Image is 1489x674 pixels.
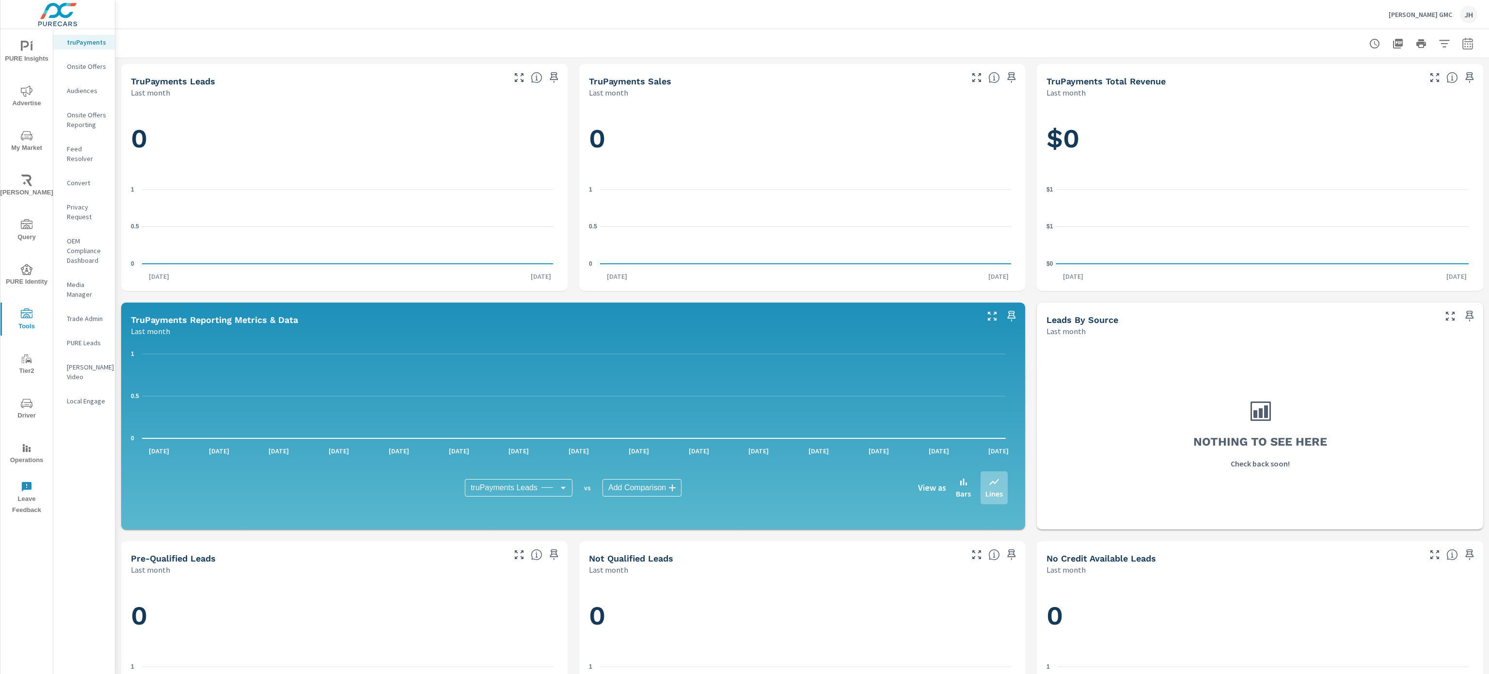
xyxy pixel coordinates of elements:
[67,62,107,71] p: Onsite Offers
[382,446,416,456] p: [DATE]
[1046,553,1156,563] h5: No Credit Available Leads
[589,260,592,267] text: 0
[53,394,115,408] div: Local Engage
[1046,564,1086,576] p: Last month
[53,336,115,350] div: PURE Leads
[742,446,776,456] p: [DATE]
[1460,6,1477,23] div: JH
[131,76,215,86] h5: truPayments Leads
[1004,308,1019,324] span: Save this to your personalized report
[131,223,139,230] text: 0.5
[589,76,671,86] h5: truPayments Sales
[969,70,984,85] button: Make Fullscreen
[546,70,562,85] span: Save this to your personalized report
[53,142,115,166] div: Feed Resolver
[262,446,296,456] p: [DATE]
[3,41,50,64] span: PURE Insights
[1046,76,1166,86] h5: truPayments Total Revenue
[1046,315,1118,325] h5: Leads By Source
[67,178,107,188] p: Convert
[1004,547,1019,562] span: Save this to your personalized report
[1462,70,1477,85] span: Save this to your personalized report
[1427,547,1442,562] button: Make Fullscreen
[53,360,115,384] div: [PERSON_NAME] Video
[1046,599,1473,632] h1: 0
[3,398,50,421] span: Driver
[602,479,681,497] div: Add Comparison
[956,488,971,499] p: Bars
[600,272,634,281] p: [DATE]
[589,223,597,230] text: 0.5
[1427,70,1442,85] button: Make Fullscreen
[67,362,107,382] p: [PERSON_NAME] Video
[67,280,107,299] p: Media Manager
[1193,433,1327,450] h3: Nothing to see here
[53,277,115,302] div: Media Manager
[589,186,592,193] text: 1
[131,122,558,155] h1: 0
[969,547,984,562] button: Make Fullscreen
[67,202,107,222] p: Privacy Request
[589,87,628,98] p: Last month
[1458,34,1477,53] button: Select Date Range
[802,446,836,456] p: [DATE]
[53,311,115,326] div: Trade Admin
[511,70,527,85] button: Make Fullscreen
[3,175,50,198] span: [PERSON_NAME]
[202,446,236,456] p: [DATE]
[67,37,107,47] p: truPayments
[682,446,716,456] p: [DATE]
[608,483,666,493] span: Add Comparison
[922,446,956,456] p: [DATE]
[502,446,536,456] p: [DATE]
[471,483,538,493] span: truPayments Leads
[982,272,1015,281] p: [DATE]
[988,72,1000,83] span: Number of sales matched to a truPayments lead. [Source: This data is sourced from the dealer's DM...
[3,481,50,516] span: Leave Feedback
[53,108,115,132] div: Onsite Offers Reporting
[3,308,50,332] span: Tools
[67,338,107,348] p: PURE Leads
[988,549,1000,561] span: A basic review has been done and has not approved the credit worthiness of the lead by the config...
[862,446,896,456] p: [DATE]
[131,393,139,400] text: 0.5
[982,446,1015,456] p: [DATE]
[1435,34,1454,53] button: Apply Filters
[1046,663,1050,670] text: 1
[131,599,558,632] h1: 0
[1046,122,1473,155] h1: $0
[53,200,115,224] div: Privacy Request
[67,396,107,406] p: Local Engage
[3,219,50,243] span: Query
[1446,549,1458,561] span: A lead that has been submitted but has not gone through the credit application process.
[1446,72,1458,83] span: Total revenue from sales matched to a truPayments lead. [Source: This data is sourced from the de...
[589,553,673,563] h5: Not Qualified Leads
[322,446,356,456] p: [DATE]
[131,553,216,563] h5: Pre-Qualified Leads
[572,483,602,492] p: vs
[1046,260,1053,267] text: $0
[589,122,1016,155] h1: 0
[531,549,542,561] span: A basic review has been done and approved the credit worthiness of the lead by the configured cre...
[531,72,542,83] span: The number of truPayments leads.
[1046,186,1053,193] text: $1
[511,547,527,562] button: Make Fullscreen
[3,130,50,154] span: My Market
[465,479,572,497] div: truPayments Leads
[3,85,50,109] span: Advertise
[131,435,134,442] text: 0
[67,236,107,265] p: OEM Compliance Dashboard
[546,547,562,562] span: Save this to your personalized report
[53,35,115,49] div: truPayments
[1046,87,1086,98] p: Last month
[53,59,115,74] div: Onsite Offers
[131,260,134,267] text: 0
[985,488,1003,499] p: Lines
[131,315,298,325] h5: truPayments Reporting Metrics & Data
[1004,70,1019,85] span: Save this to your personalized report
[0,29,53,520] div: nav menu
[1056,272,1090,281] p: [DATE]
[1411,34,1431,53] button: Print Report
[142,272,176,281] p: [DATE]
[131,351,134,357] text: 1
